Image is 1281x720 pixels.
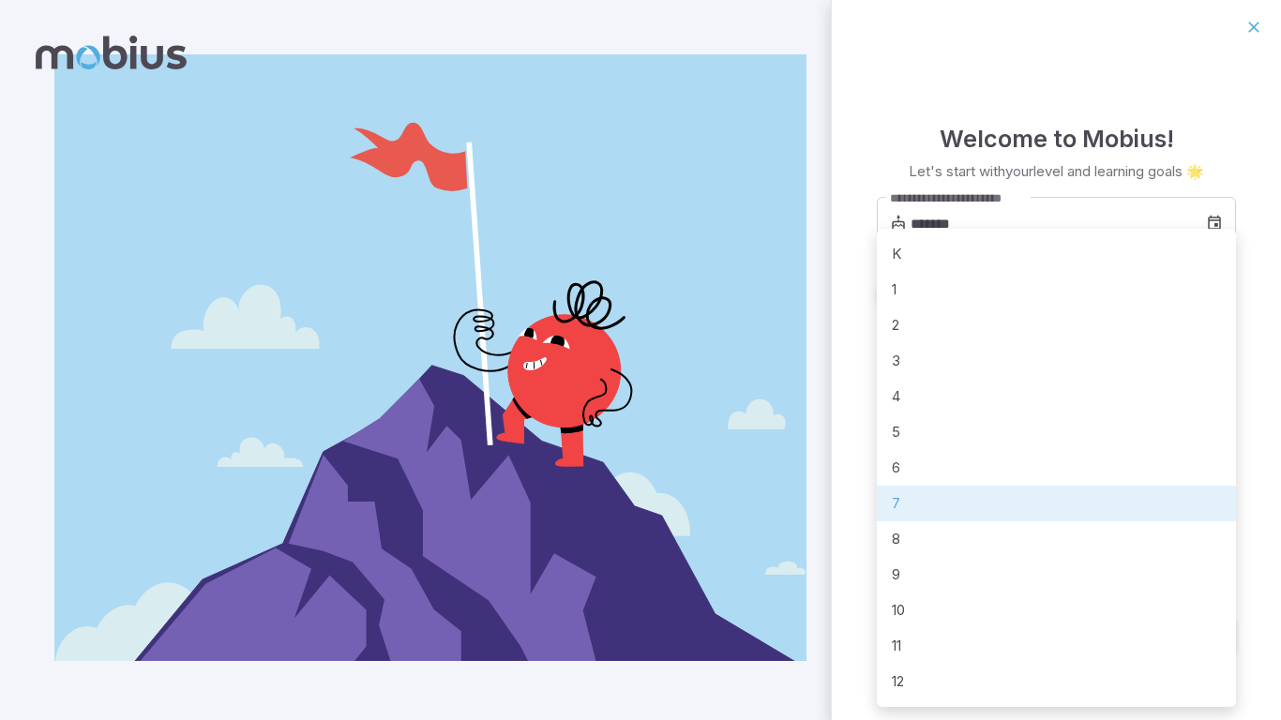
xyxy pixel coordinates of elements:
[877,521,1236,557] li: 8
[877,307,1236,343] li: 2
[877,236,1236,272] li: K
[877,486,1236,521] li: 7
[877,557,1236,592] li: 9
[877,450,1236,486] li: 6
[877,272,1236,307] li: 1
[877,628,1236,664] li: 11
[877,379,1236,414] li: 4
[877,664,1236,699] li: 12
[877,414,1236,450] li: 5
[877,343,1236,379] li: 3
[877,592,1236,628] li: 10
